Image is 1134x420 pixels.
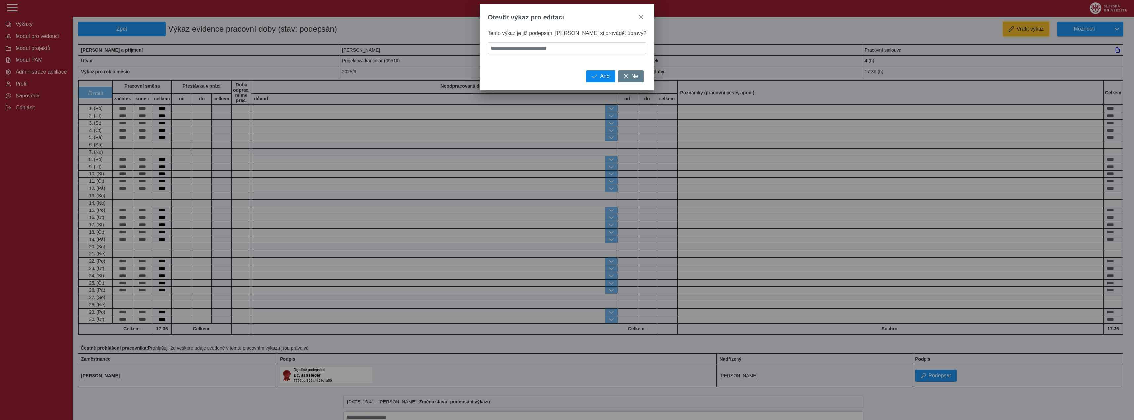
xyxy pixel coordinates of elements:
span: Otevřít výkaz pro editaci [488,14,564,21]
span: Ano [600,73,609,79]
button: close [636,12,646,22]
span: Ne [631,73,638,79]
div: Tento výkaz je již podepsán. [PERSON_NAME] si provádět úpravy? [480,30,654,70]
button: Ne [618,70,644,82]
button: Ano [586,70,615,82]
